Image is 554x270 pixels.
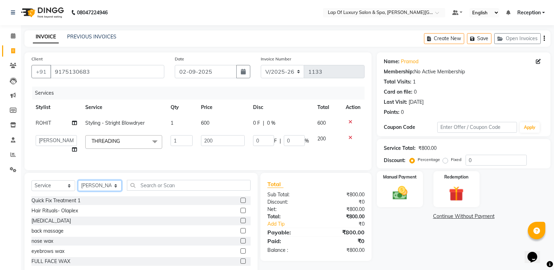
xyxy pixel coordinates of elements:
a: Add Tip [262,220,325,228]
div: Paid: [262,237,316,245]
span: % [305,137,309,145]
th: Disc [249,100,313,115]
img: _gift.svg [444,184,468,203]
div: ₹800.00 [316,228,370,236]
span: | [280,137,281,145]
div: No Active Membership [384,68,544,75]
div: FULL FACE WAX [31,258,70,265]
div: eyebrows wax [31,248,64,255]
div: Discount: [262,198,316,206]
span: 0 F [253,119,260,127]
div: Discount: [384,157,405,164]
th: Service [81,100,166,115]
button: Save [467,33,491,44]
th: Qty [166,100,196,115]
div: Name: [384,58,400,65]
div: Total Visits: [384,78,411,86]
span: 1 [171,120,173,126]
button: +91 [31,65,51,78]
label: Percentage [418,156,440,163]
a: Continue Without Payment [378,213,549,220]
div: [DATE] [409,98,424,106]
a: PREVIOUS INVOICES [67,34,116,40]
span: 600 [201,120,209,126]
div: Net: [262,206,316,213]
label: Fixed [451,156,461,163]
b: 08047224946 [77,3,108,22]
span: 600 [317,120,326,126]
div: nose wax [31,238,53,245]
span: | [263,119,264,127]
span: THREADING [92,138,120,144]
div: Service Total: [384,145,416,152]
div: ₹0 [316,237,370,245]
div: 1 [413,78,416,86]
div: ₹800.00 [316,213,370,220]
a: x [120,138,123,144]
div: Coupon Code [384,124,437,131]
div: Balance : [262,247,316,254]
div: Services [32,87,370,100]
label: Date [175,56,184,62]
input: Enter Offer / Coupon Code [437,122,517,133]
a: INVOICE [33,31,59,43]
div: 0 [414,88,417,96]
label: Manual Payment [383,174,417,180]
div: ₹800.00 [316,191,370,198]
div: Last Visit: [384,98,407,106]
button: Apply [520,122,540,133]
span: Reception [517,9,541,16]
img: _cash.svg [388,184,412,202]
a: Pramod [401,58,418,65]
label: Redemption [444,174,468,180]
input: Search by Name/Mobile/Email/Code [50,65,164,78]
label: Client [31,56,43,62]
div: ₹800.00 [316,247,370,254]
th: Price [197,100,249,115]
div: Sub Total: [262,191,316,198]
div: Points: [384,109,400,116]
span: ROHIT [36,120,51,126]
div: Quick Fix Treatment 1 [31,197,80,204]
button: Open Invoices [494,33,541,44]
label: Invoice Number [261,56,291,62]
span: 0 % [267,119,275,127]
div: Card on file: [384,88,412,96]
div: Payable: [262,228,316,236]
iframe: chat widget [525,242,547,263]
div: back massage [31,227,64,235]
div: ₹800.00 [418,145,437,152]
div: Total: [262,213,316,220]
span: Total [267,181,283,188]
div: 0 [401,109,404,116]
input: Search or Scan [127,180,251,191]
div: [MEDICAL_DATA] [31,217,71,225]
img: logo [18,3,66,22]
button: Create New [424,33,464,44]
div: ₹0 [325,220,370,228]
th: Action [341,100,365,115]
span: F [274,137,277,145]
th: Total [313,100,342,115]
div: ₹800.00 [316,206,370,213]
th: Stylist [31,100,81,115]
span: 200 [317,136,326,142]
div: ₹0 [316,198,370,206]
span: Styling - Stright Blowdryer [85,120,145,126]
div: Membership: [384,68,414,75]
div: Hair Rituals- Olaplex [31,207,78,214]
